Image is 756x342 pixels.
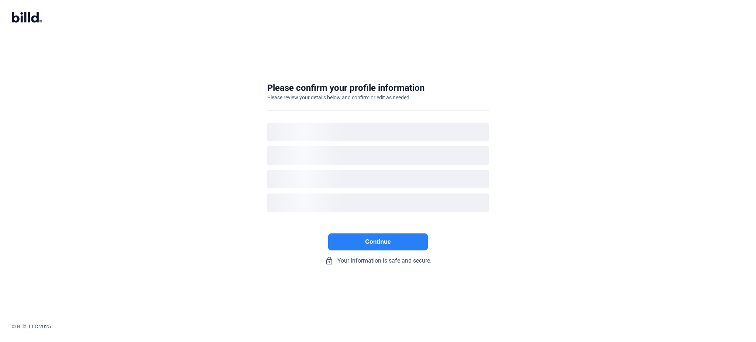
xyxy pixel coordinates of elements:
div: loading [267,123,489,141]
div: © Billd, LLC 2025 [12,323,756,330]
mat-icon: lock_outline [325,256,334,265]
div: Please review your details below and confirm or edit as needed. [267,94,411,101]
div: loading [267,146,489,165]
div: Your information is safe and secure. [267,256,489,265]
div: loading [267,170,489,188]
div: loading [267,194,489,212]
div: Please confirm your profile information [267,82,425,94]
button: Continue [328,233,428,250]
